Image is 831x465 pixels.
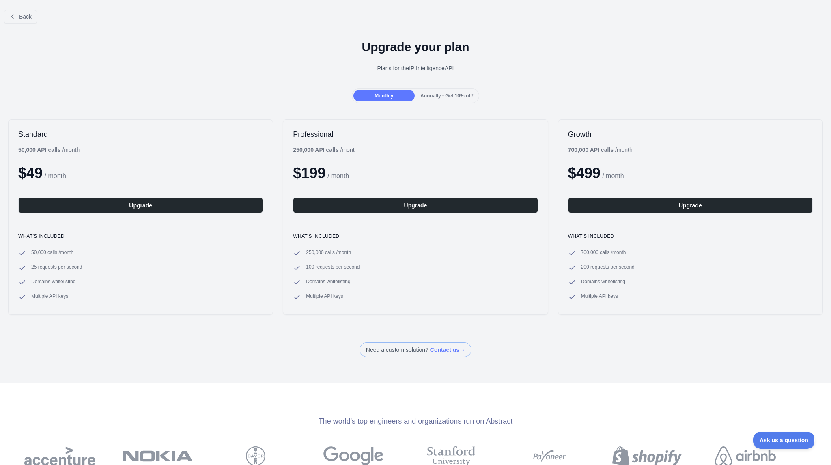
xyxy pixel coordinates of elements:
[753,432,815,449] iframe: Toggle Customer Support
[568,146,633,154] div: / month
[293,129,538,139] h2: Professional
[293,146,357,154] div: / month
[568,165,601,181] span: $ 499
[568,129,813,139] h2: Growth
[293,146,338,153] b: 250,000 API calls
[568,146,614,153] b: 700,000 API calls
